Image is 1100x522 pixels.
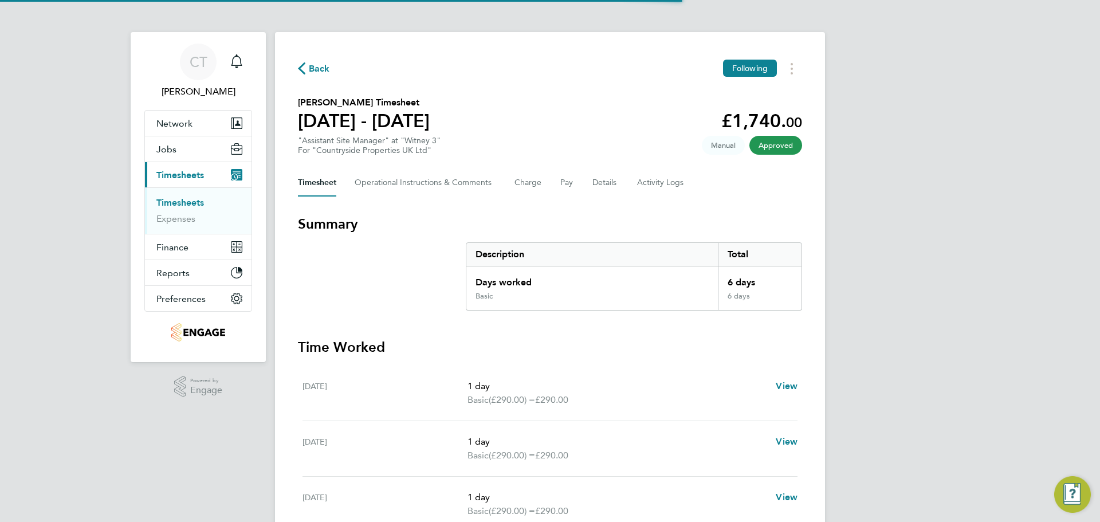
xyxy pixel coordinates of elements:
div: For "Countryside Properties UK Ltd" [298,146,441,155]
button: Timesheet [298,169,336,197]
span: 00 [786,114,802,131]
span: Preferences [156,293,206,304]
button: Timesheets [145,162,252,187]
span: Jobs [156,144,176,155]
button: Reports [145,260,252,285]
span: View [776,380,797,391]
a: View [776,435,797,449]
p: 1 day [467,435,767,449]
span: £290.00 [535,394,568,405]
span: Basic [467,504,489,518]
span: CT [190,54,207,69]
span: (£290.00) = [489,505,535,516]
button: Activity Logs [637,169,685,197]
span: Back [309,62,330,76]
div: [DATE] [302,435,467,462]
div: Total [718,243,802,266]
button: Timesheets Menu [781,60,802,77]
h3: Time Worked [298,338,802,356]
a: View [776,379,797,393]
div: [DATE] [302,490,467,518]
div: Summary [466,242,802,311]
div: [DATE] [302,379,467,407]
span: Engage [190,386,222,395]
img: thornbaker-logo-retina.png [171,323,225,342]
span: £290.00 [535,505,568,516]
p: 1 day [467,490,767,504]
app-decimal: £1,740. [721,110,802,132]
a: Timesheets [156,197,204,208]
button: Network [145,111,252,136]
span: Basic [467,393,489,407]
span: This timesheet was manually created. [702,136,745,155]
p: 1 day [467,379,767,393]
button: Operational Instructions & Comments [355,169,496,197]
a: Go to home page [144,323,252,342]
div: Timesheets [145,187,252,234]
span: Finance [156,242,188,253]
span: View [776,436,797,447]
span: Chloe Taquin [144,85,252,99]
div: "Assistant Site Manager" at "Witney 3" [298,136,441,155]
button: Back [298,61,330,76]
button: Pay [560,169,574,197]
a: View [776,490,797,504]
div: 6 days [718,292,802,310]
span: £290.00 [535,450,568,461]
a: Powered byEngage [174,376,223,398]
div: Basic [476,292,493,301]
div: Description [466,243,718,266]
h2: [PERSON_NAME] Timesheet [298,96,430,109]
button: Finance [145,234,252,260]
a: CT[PERSON_NAME] [144,44,252,99]
button: Jobs [145,136,252,162]
nav: Main navigation [131,32,266,362]
span: (£290.00) = [489,394,535,405]
span: Powered by [190,376,222,386]
a: Expenses [156,213,195,224]
span: Following [732,63,768,73]
div: 6 days [718,266,802,292]
span: Reports [156,268,190,278]
h1: [DATE] - [DATE] [298,109,430,132]
button: Charge [514,169,542,197]
span: This timesheet has been approved. [749,136,802,155]
span: Network [156,118,192,129]
h3: Summary [298,215,802,233]
span: Basic [467,449,489,462]
span: Timesheets [156,170,204,180]
button: Following [723,60,777,77]
button: Engage Resource Center [1054,476,1091,513]
button: Preferences [145,286,252,311]
button: Details [592,169,619,197]
span: (£290.00) = [489,450,535,461]
span: View [776,492,797,503]
div: Days worked [466,266,718,292]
